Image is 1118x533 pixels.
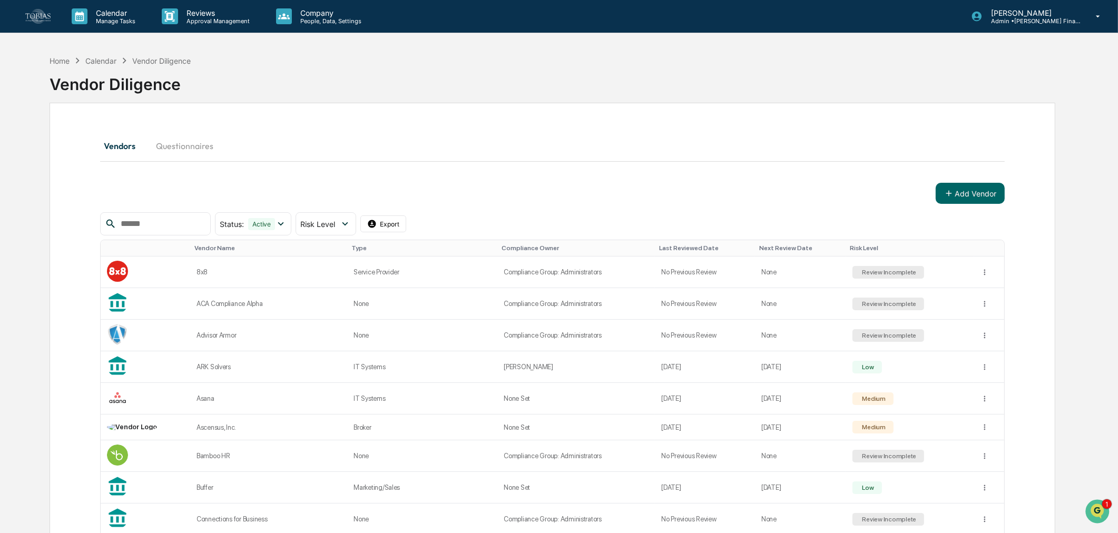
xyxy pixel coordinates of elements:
[197,394,341,402] div: Asana
[497,320,655,351] td: Compliance Group: Administrators
[6,183,72,202] a: 🖐️Preclearance
[197,363,341,371] div: ARK Solvers
[132,56,191,65] div: Vendor Diligence
[197,268,341,276] div: 8x8
[497,472,655,504] td: None Set
[74,232,128,241] a: Powered byPylon
[300,220,335,229] span: Risk Level
[107,423,157,431] img: Vendor Logo
[47,91,145,100] div: We're available if you need us!
[860,300,917,308] div: Review Incomplete
[659,244,751,252] div: Toggle SortBy
[655,383,755,414] td: [DATE]
[502,244,651,252] div: Toggle SortBy
[25,9,51,23] img: logo
[755,472,846,504] td: [DATE]
[347,256,497,288] td: Service Provider
[759,244,842,252] div: Toggle SortBy
[194,244,343,252] div: Toggle SortBy
[11,188,19,196] div: 🖐️
[497,414,655,440] td: None Set
[197,483,341,491] div: Buffer
[197,423,341,431] div: Ascensus, Inc.
[197,331,341,339] div: Advisor Armor
[655,256,755,288] td: No Previous Review
[347,288,497,320] td: None
[100,133,1005,159] div: secondary tabs example
[197,515,341,523] div: Connections for Business
[6,203,71,222] a: 🔎Data Lookup
[497,288,655,320] td: Compliance Group: Administrators
[87,187,131,198] span: Attestations
[50,66,1056,94] div: Vendor Diligence
[755,383,846,414] td: [DATE]
[860,363,874,371] div: Low
[178,8,255,17] p: Reviews
[360,215,407,232] button: Export
[27,48,174,59] input: Clear
[107,324,128,345] img: Vendor Logo
[655,440,755,472] td: No Previous Review
[655,288,755,320] td: No Previous Review
[860,269,917,276] div: Review Incomplete
[860,484,874,491] div: Low
[655,320,755,351] td: No Previous Review
[755,256,846,288] td: None
[347,472,497,504] td: Marketing/Sales
[21,144,30,152] img: 1746055101610-c473b297-6a78-478c-a979-82029cc54cd1
[50,56,70,65] div: Home
[860,452,917,460] div: Review Incomplete
[85,56,116,65] div: Calendar
[87,8,141,17] p: Calendar
[983,17,1081,25] p: Admin • [PERSON_NAME] Financial Advisors
[22,81,41,100] img: 8933085812038_c878075ebb4cc5468115_72.jpg
[347,351,497,383] td: IT Systems
[755,288,846,320] td: None
[11,81,30,100] img: 1746055101610-c473b297-6a78-478c-a979-82029cc54cd1
[93,143,115,152] span: [DATE]
[21,207,66,218] span: Data Lookup
[1084,498,1113,527] iframe: Open customer support
[292,8,367,17] p: Company
[107,445,128,466] img: Vendor Logo
[755,320,846,351] td: None
[47,81,173,91] div: Start new chat
[179,84,192,96] button: Start new chat
[248,218,275,230] div: Active
[860,395,886,402] div: Medium
[655,351,755,383] td: [DATE]
[76,188,85,196] div: 🗄️
[497,383,655,414] td: None Set
[497,440,655,472] td: Compliance Group: Administrators
[860,516,917,523] div: Review Incomplete
[11,133,27,150] img: Jack Rasmussen
[497,256,655,288] td: Compliance Group: Administrators
[220,220,244,229] span: Status :
[11,22,192,39] p: How can we help?
[983,244,1000,252] div: Toggle SortBy
[87,143,91,152] span: •
[347,414,497,440] td: Broker
[755,414,846,440] td: [DATE]
[347,383,497,414] td: IT Systems
[107,261,128,282] img: Vendor Logo
[351,244,493,252] div: Toggle SortBy
[655,472,755,504] td: [DATE]
[148,133,222,159] button: Questionnaires
[72,183,135,202] a: 🗄️Attestations
[11,117,71,125] div: Past conversations
[197,452,341,460] div: Bamboo HR
[21,187,68,198] span: Preclearance
[87,17,141,25] p: Manage Tasks
[936,183,1005,204] button: Add Vendor
[107,387,128,408] img: Vendor Logo
[292,17,367,25] p: People, Data, Settings
[100,133,148,159] button: Vendors
[983,8,1081,17] p: [PERSON_NAME]
[347,440,497,472] td: None
[33,143,85,152] span: [PERSON_NAME]
[860,332,917,339] div: Review Incomplete
[755,351,846,383] td: [DATE]
[497,351,655,383] td: [PERSON_NAME]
